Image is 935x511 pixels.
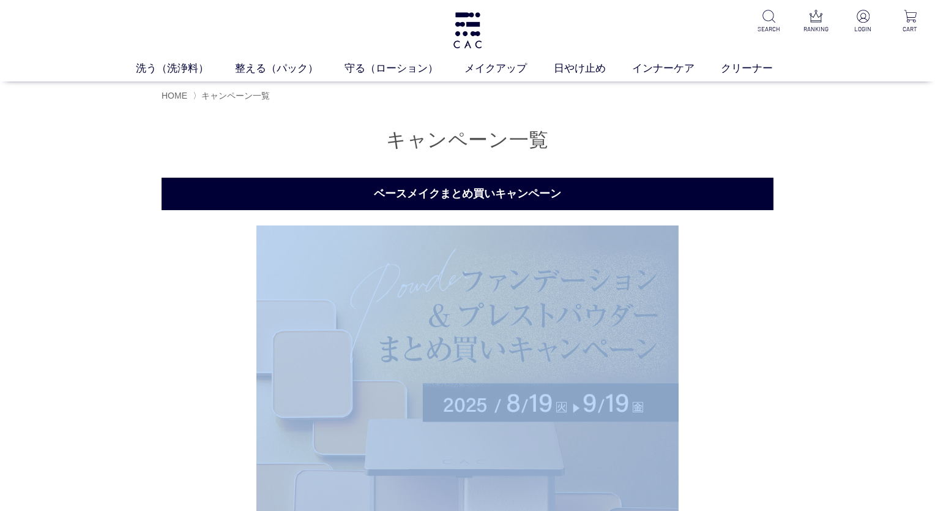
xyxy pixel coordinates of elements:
a: CART [895,10,925,34]
p: SEARCH [754,25,784,34]
a: 整える（パック） [235,61,345,77]
p: RANKING [801,25,831,34]
a: メイクアップ [464,61,553,77]
h1: キャンペーン一覧 [162,127,773,153]
a: LOGIN [848,10,878,34]
p: LOGIN [848,25,878,34]
a: SEARCH [754,10,784,34]
span: キャンペーン一覧 [201,91,270,100]
p: CART [895,25,925,34]
a: クリーナー [721,61,799,77]
a: 洗う（洗浄料） [136,61,235,77]
a: 守る（ローション） [345,61,464,77]
a: HOME [162,91,187,100]
a: RANKING [801,10,831,34]
a: インナーケア [632,61,721,77]
img: logo [452,12,483,48]
a: 日やけ止め [554,61,632,77]
li: 〉 [193,90,273,102]
h2: ベースメイクまとめ買いキャンペーン [162,178,773,210]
